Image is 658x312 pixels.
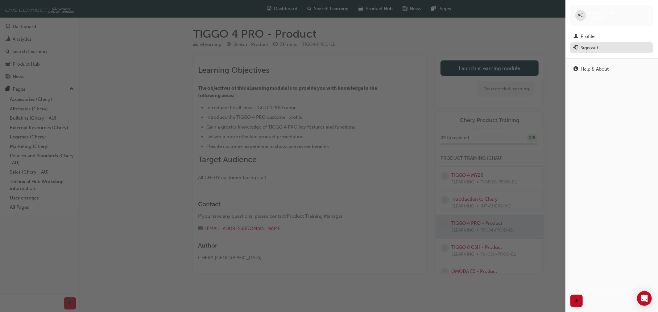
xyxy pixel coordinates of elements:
button: Sign out [570,42,653,54]
div: Help & About [581,66,609,73]
div: Sign out [581,44,598,51]
span: AC [578,12,584,19]
span: info-icon [573,67,578,72]
span: exit-icon [573,45,578,51]
div: Profile [581,33,594,40]
div: Open Intercom Messenger [637,291,652,306]
span: next-icon [574,297,579,305]
a: Profile [570,31,653,42]
span: man-icon [573,34,578,39]
a: Help & About [570,64,653,75]
span: cma089 [589,16,604,21]
span: Angus Chui [589,10,613,15]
